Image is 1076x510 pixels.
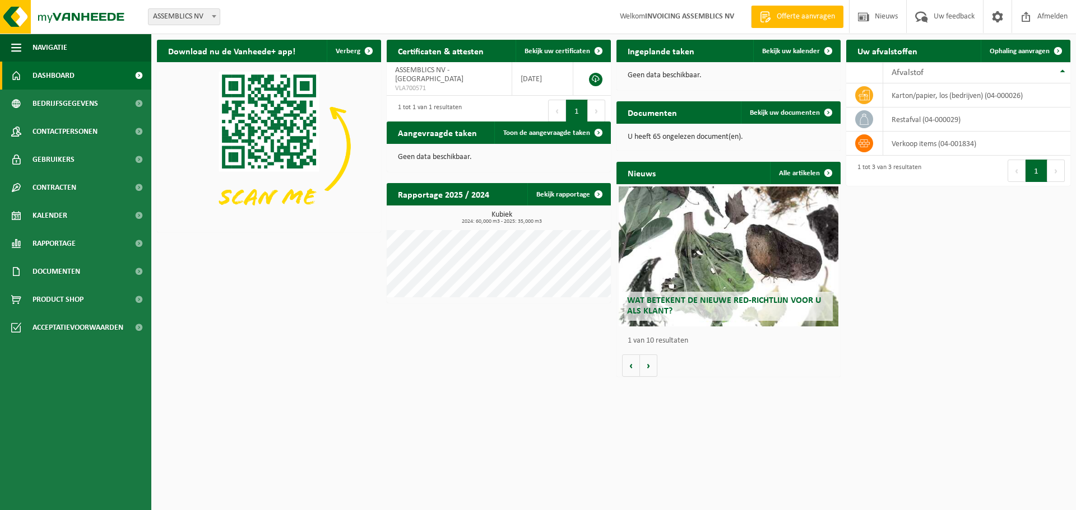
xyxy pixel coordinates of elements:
span: Wat betekent de nieuwe RED-richtlijn voor u als klant? [627,296,821,316]
button: Next [588,100,605,122]
a: Toon de aangevraagde taken [494,121,610,144]
a: Bekijk uw certificaten [516,40,610,62]
span: Kalender [33,202,67,230]
span: Verberg [336,48,360,55]
div: 1 tot 1 van 1 resultaten [392,99,462,123]
span: Bekijk uw documenten [750,109,820,116]
span: Ophaling aanvragen [990,48,1050,55]
span: Bekijk uw certificaten [525,48,590,55]
h2: Download nu de Vanheede+ app! [157,40,307,62]
td: [DATE] [512,62,573,96]
button: Vorige [622,354,640,377]
a: Ophaling aanvragen [981,40,1069,62]
h2: Uw afvalstoffen [846,40,929,62]
button: Previous [1008,160,1026,182]
span: Bekijk uw kalender [762,48,820,55]
strong: INVOICING ASSEMBLICS NV [645,12,734,21]
h2: Aangevraagde taken [387,121,488,143]
p: 1 van 10 resultaten [628,337,835,345]
span: Navigatie [33,34,67,62]
span: Acceptatievoorwaarden [33,314,123,341]
a: Offerte aanvragen [751,6,843,28]
h2: Documenten [616,101,688,123]
h2: Nieuws [616,162,667,184]
a: Bekijk uw documenten [741,101,840,124]
span: Documenten [33,258,80,286]
span: Afvalstof [892,68,924,77]
td: restafval (04-000029) [883,107,1070,132]
button: Volgende [640,354,657,377]
button: Next [1047,160,1065,182]
span: ASSEMBLICS NV - [GEOGRAPHIC_DATA] [395,66,463,83]
span: Contactpersonen [33,118,98,146]
span: Offerte aanvragen [774,11,838,22]
td: karton/papier, los (bedrijven) (04-000026) [883,83,1070,107]
p: U heeft 65 ongelezen document(en). [628,133,829,141]
h3: Kubiek [392,211,611,224]
p: Geen data beschikbaar. [628,72,829,79]
h2: Ingeplande taken [616,40,706,62]
span: ASSEMBLICS NV [149,9,220,25]
a: Bekijk rapportage [527,183,610,205]
button: Verberg [327,40,380,62]
span: Rapportage [33,230,76,258]
button: 1 [566,100,588,122]
p: Geen data beschikbaar. [398,153,600,161]
h2: Rapportage 2025 / 2024 [387,183,500,205]
h2: Certificaten & attesten [387,40,495,62]
span: Bedrijfsgegevens [33,90,98,118]
span: Gebruikers [33,146,75,174]
a: Bekijk uw kalender [753,40,840,62]
span: Toon de aangevraagde taken [503,129,590,137]
button: Previous [548,100,566,122]
span: 2024: 60,000 m3 - 2025: 35,000 m3 [392,219,611,224]
span: VLA700571 [395,84,503,93]
a: Wat betekent de nieuwe RED-richtlijn voor u als klant? [619,186,838,326]
img: Download de VHEPlus App [157,62,381,230]
span: Contracten [33,174,76,202]
span: Product Shop [33,286,84,314]
a: Alle artikelen [770,162,840,184]
span: Dashboard [33,62,75,90]
button: 1 [1026,160,1047,182]
td: verkoop items (04-001834) [883,132,1070,156]
div: 1 tot 3 van 3 resultaten [852,158,921,183]
span: ASSEMBLICS NV [148,8,220,25]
